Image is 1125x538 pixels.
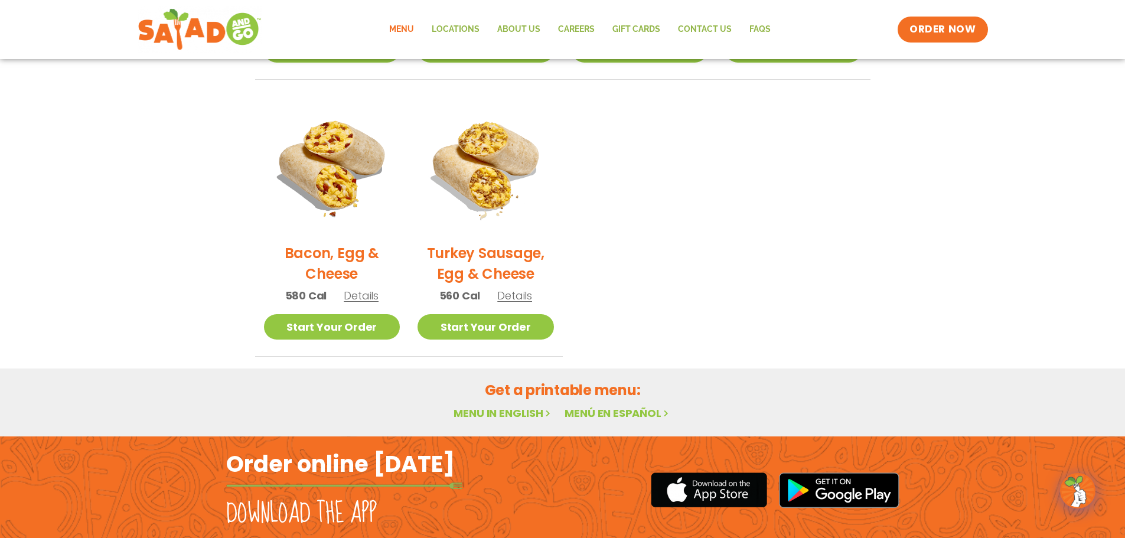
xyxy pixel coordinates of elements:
a: Careers [549,16,604,43]
a: About Us [488,16,549,43]
a: Menu [380,16,423,43]
span: ORDER NOW [909,22,976,37]
img: new-SAG-logo-768×292 [138,6,262,53]
span: Details [497,288,532,303]
h2: Order online [DATE] [226,449,455,478]
a: Menu in English [454,406,553,420]
h2: Get a printable menu: [255,380,870,400]
a: Contact Us [669,16,741,43]
h2: Bacon, Egg & Cheese [264,243,400,284]
h2: Download the app [226,497,377,530]
a: Start Your Order [418,314,554,340]
nav: Menu [380,16,780,43]
span: Details [344,288,379,303]
img: Product photo for Turkey Sausage, Egg & Cheese [418,97,554,234]
span: 560 Cal [439,288,481,304]
a: ORDER NOW [898,17,987,43]
a: Menú en español [565,406,671,420]
a: GIFT CARDS [604,16,669,43]
span: 580 Cal [285,288,327,304]
img: appstore [651,471,767,509]
a: Start Your Order [264,314,400,340]
img: wpChatIcon [1061,474,1094,507]
img: google_play [779,472,899,508]
h2: Turkey Sausage, Egg & Cheese [418,243,554,284]
a: FAQs [741,16,780,43]
a: Locations [423,16,488,43]
img: fork [226,482,462,489]
img: Product photo for Bacon, Egg & Cheese [264,97,400,234]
